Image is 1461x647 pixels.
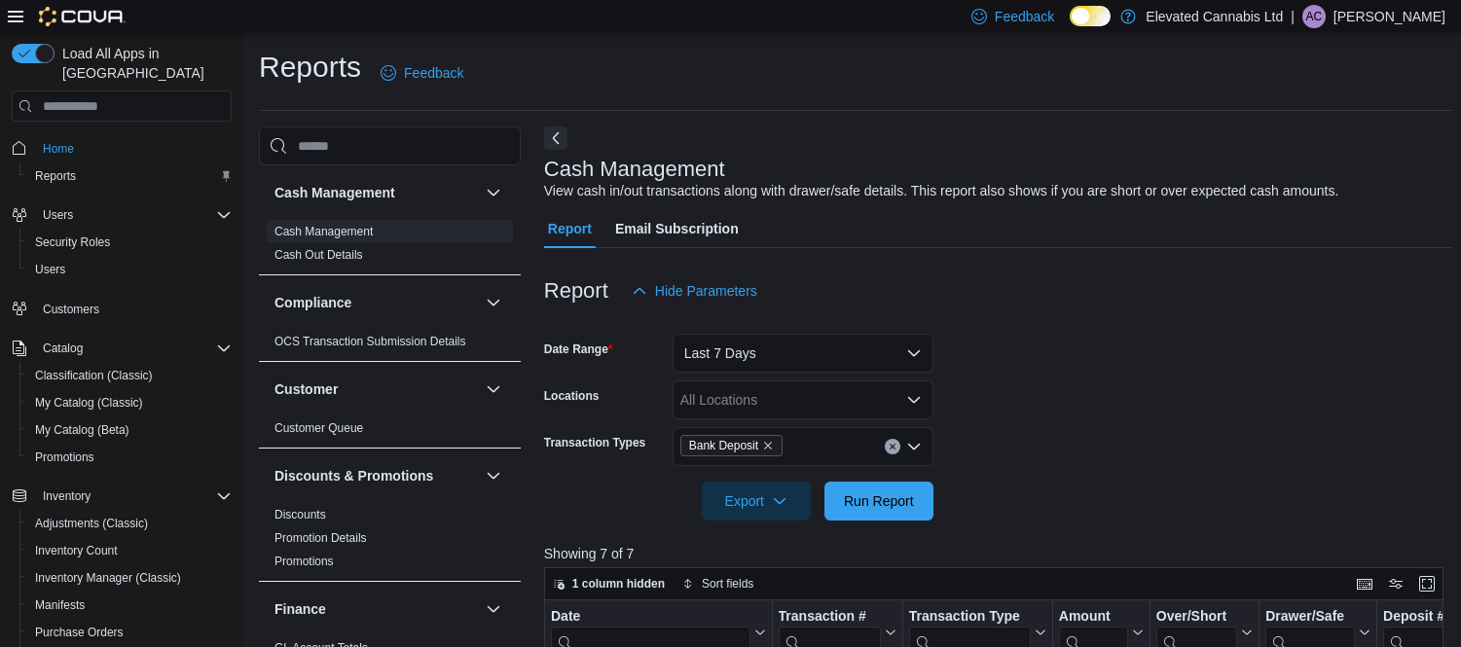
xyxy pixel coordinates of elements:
[274,293,478,312] button: Compliance
[824,482,933,521] button: Run Report
[259,48,361,87] h1: Reports
[624,271,765,310] button: Hide Parameters
[27,593,92,617] a: Manifests
[274,334,466,349] span: OCS Transaction Submission Details
[482,291,505,314] button: Compliance
[19,444,239,471] button: Promotions
[909,608,1031,627] div: Transaction Type
[19,229,239,256] button: Security Roles
[27,621,131,644] a: Purchase Orders
[274,335,466,348] a: OCS Transaction Submission Details
[1265,608,1355,627] div: Drawer/Safe
[19,256,239,283] button: Users
[906,392,922,408] button: Open list of options
[274,530,367,546] span: Promotion Details
[27,512,232,535] span: Adjustments (Classic)
[1156,608,1237,627] div: Over/Short
[544,158,725,181] h3: Cash Management
[27,391,232,414] span: My Catalog (Classic)
[1291,5,1295,28] p: |
[1333,5,1445,28] p: [PERSON_NAME]
[19,362,239,389] button: Classification (Classic)
[35,234,110,250] span: Security Roles
[274,379,338,399] h3: Customer
[762,440,774,451] button: Remove Bank Deposit from selection in this group
[35,597,85,613] span: Manifests
[404,63,463,83] span: Feedback
[27,446,102,469] a: Promotions
[544,435,645,450] label: Transaction Types
[885,439,900,454] button: Clear input
[27,258,232,281] span: Users
[27,418,137,442] a: My Catalog (Beta)
[35,135,232,160] span: Home
[778,608,880,627] div: Transaction #
[548,209,592,248] span: Report
[482,597,505,621] button: Finance
[259,220,521,274] div: Cash Management
[689,436,758,455] span: Bank Deposit
[4,295,239,323] button: Customers
[680,435,783,456] span: Bank Deposit
[1146,5,1283,28] p: Elevated Cannabis Ltd
[35,516,148,531] span: Adjustments (Classic)
[27,164,232,188] span: Reports
[274,599,326,619] h3: Finance
[4,335,239,362] button: Catalog
[713,482,799,521] span: Export
[19,564,239,592] button: Inventory Manager (Classic)
[35,570,181,586] span: Inventory Manager (Classic)
[274,224,373,239] span: Cash Management
[274,599,478,619] button: Finance
[274,248,363,262] a: Cash Out Details
[274,466,433,485] h3: Discounts & Promotions
[55,44,232,83] span: Load All Apps in [GEOGRAPHIC_DATA]
[27,566,232,590] span: Inventory Manager (Classic)
[43,207,73,223] span: Users
[35,543,118,558] span: Inventory Count
[35,203,232,227] span: Users
[259,416,521,448] div: Customer
[43,341,83,356] span: Catalog
[43,141,74,157] span: Home
[35,297,232,321] span: Customers
[545,572,673,595] button: 1 column hidden
[482,181,505,204] button: Cash Management
[35,168,76,184] span: Reports
[1415,572,1439,595] button: Enter fullscreen
[27,164,84,188] a: Reports
[844,491,914,511] span: Run Report
[259,503,521,581] div: Discounts & Promotions
[19,592,239,619] button: Manifests
[274,379,478,399] button: Customer
[39,7,126,26] img: Cova
[673,334,933,373] button: Last 7 Days
[274,183,395,202] h3: Cash Management
[35,485,98,508] button: Inventory
[35,449,94,465] span: Promotions
[274,247,363,263] span: Cash Out Details
[35,422,129,438] span: My Catalog (Beta)
[482,377,505,401] button: Customer
[35,625,124,640] span: Purchase Orders
[27,364,232,387] span: Classification (Classic)
[27,566,189,590] a: Inventory Manager (Classic)
[544,544,1453,563] p: Showing 7 of 7
[19,537,239,564] button: Inventory Count
[19,416,239,444] button: My Catalog (Beta)
[274,421,363,435] a: Customer Queue
[655,281,757,301] span: Hide Parameters
[27,364,161,387] a: Classification (Classic)
[27,621,232,644] span: Purchase Orders
[1306,5,1323,28] span: AC
[1353,572,1376,595] button: Keyboard shortcuts
[274,420,363,436] span: Customer Queue
[27,258,73,281] a: Users
[482,464,505,487] button: Discounts & Promotions
[35,137,82,161] a: Home
[4,201,239,229] button: Users
[27,446,232,469] span: Promotions
[544,181,1339,201] div: View cash in/out transactions along with drawer/safe details. This report also shows if you are s...
[274,183,478,202] button: Cash Management
[572,576,665,592] span: 1 column hidden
